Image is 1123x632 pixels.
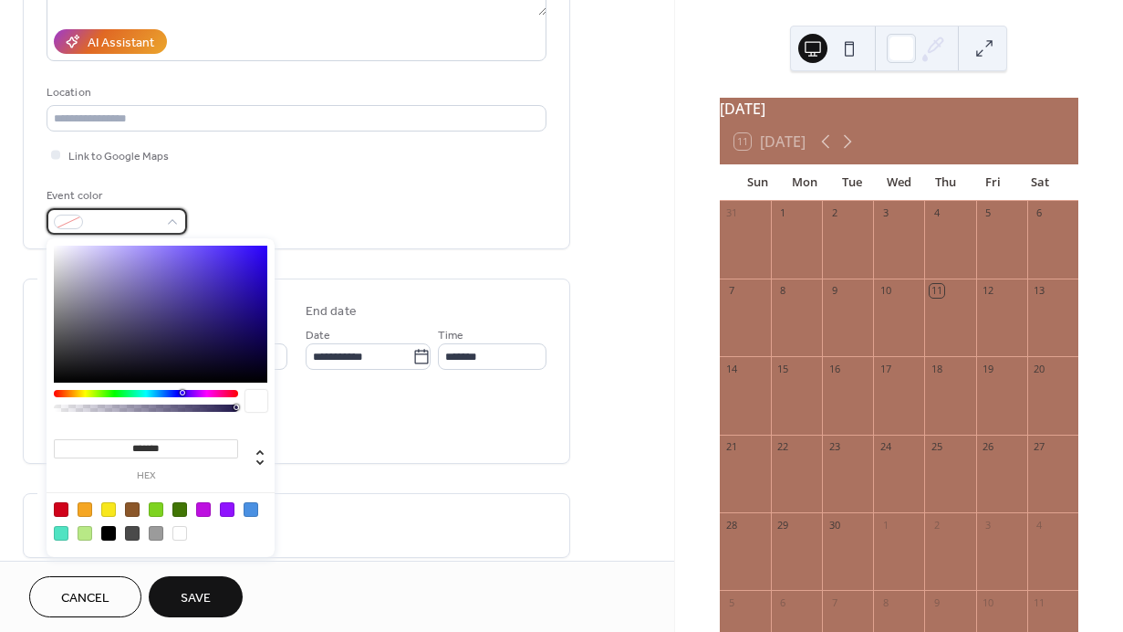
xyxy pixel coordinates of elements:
div: Sat [1016,164,1064,201]
div: 2 [827,206,841,220]
label: hex [54,471,238,481]
div: 6 [776,595,790,609]
div: #417505 [172,502,187,517]
div: 2 [930,518,943,532]
div: #000000 [101,526,116,541]
div: 31 [725,206,739,220]
div: 22 [776,440,790,454]
div: 28 [725,518,739,532]
div: 11 [1033,595,1046,609]
div: 23 [827,440,841,454]
div: 3 [982,518,995,532]
div: #4A90E2 [244,502,258,517]
div: 26 [982,440,995,454]
div: 7 [827,595,841,609]
div: 17 [879,362,892,375]
div: 18 [930,362,943,375]
div: AI Assistant [88,34,154,53]
div: 5 [725,595,739,609]
div: 27 [1033,440,1046,454]
div: Event color [47,186,183,205]
div: #4A4A4A [125,526,140,541]
span: Time [438,326,463,345]
div: 5 [982,206,995,220]
div: 11 [930,284,943,298]
div: End date [306,302,357,321]
span: Date [306,326,330,345]
button: Cancel [29,576,141,617]
div: #BD10E0 [196,502,211,517]
div: #B8E986 [78,526,92,541]
div: Sun [734,164,782,201]
div: 10 [879,284,892,298]
div: #D0021B [54,502,68,517]
div: 25 [930,440,943,454]
span: Cancel [61,589,109,608]
div: 8 [879,595,892,609]
span: Link to Google Maps [68,147,169,166]
div: 13 [1033,284,1046,298]
div: #9B9B9B [149,526,163,541]
div: 9 [827,284,841,298]
div: Mon [781,164,828,201]
div: 6 [1033,206,1046,220]
div: #7ED321 [149,502,163,517]
div: 4 [930,206,943,220]
div: 20 [1033,362,1046,375]
div: 9 [930,595,943,609]
div: 24 [879,440,892,454]
div: 12 [982,284,995,298]
div: 4 [1033,518,1046,532]
div: #9013FE [220,502,234,517]
div: 1 [879,518,892,532]
div: 16 [827,362,841,375]
div: 15 [776,362,790,375]
div: Location [47,83,543,102]
div: 21 [725,440,739,454]
div: Wed [875,164,922,201]
div: #50E3C2 [54,526,68,541]
button: AI Assistant [54,29,167,54]
div: Fri [970,164,1017,201]
div: #FFFFFF [172,526,187,541]
div: 30 [827,518,841,532]
div: 3 [879,206,892,220]
div: 1 [776,206,790,220]
div: #F5A623 [78,502,92,517]
div: 7 [725,284,739,298]
div: #F8E71C [101,502,116,517]
div: 10 [982,595,995,609]
div: Thu [922,164,970,201]
div: 8 [776,284,790,298]
button: Save [149,576,243,617]
div: 19 [982,362,995,375]
div: 29 [776,518,790,532]
div: 14 [725,362,739,375]
div: [DATE] [720,98,1078,120]
div: Tue [828,164,876,201]
span: Save [181,589,211,608]
div: #8B572A [125,502,140,517]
